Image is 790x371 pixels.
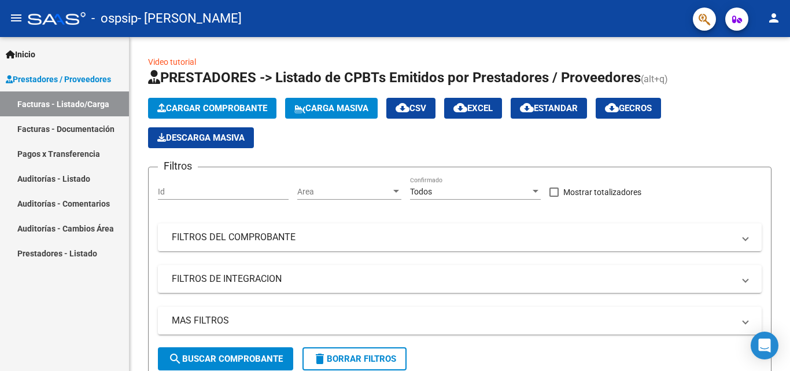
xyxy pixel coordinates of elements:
[563,185,641,199] span: Mostrar totalizadores
[641,74,668,85] span: (alt+q)
[172,231,734,244] mat-panel-title: FILTROS DEL COMPROBANTE
[453,103,493,113] span: EXCEL
[91,6,138,31] span: - ospsip
[751,332,778,359] div: Open Intercom Messenger
[6,73,111,86] span: Prestadores / Proveedores
[158,307,762,335] mat-expansion-panel-header: MAS FILTROS
[158,347,293,370] button: Buscar Comprobante
[157,133,245,143] span: Descarga Masiva
[297,187,391,197] span: Area
[453,101,467,115] mat-icon: cloud_download
[294,103,368,113] span: Carga Masiva
[158,265,762,293] mat-expansion-panel-header: FILTROS DE INTEGRACION
[148,127,254,148] app-download-masive: Descarga masiva de comprobantes (adjuntos)
[148,127,254,148] button: Descarga Masiva
[168,354,283,364] span: Buscar Comprobante
[410,187,432,196] span: Todos
[148,69,641,86] span: PRESTADORES -> Listado de CPBTs Emitidos por Prestadores / Proveedores
[396,103,426,113] span: CSV
[596,98,661,119] button: Gecros
[396,101,409,115] mat-icon: cloud_download
[148,98,276,119] button: Cargar Comprobante
[313,352,327,366] mat-icon: delete
[172,273,734,285] mat-panel-title: FILTROS DE INTEGRACION
[313,354,396,364] span: Borrar Filtros
[386,98,435,119] button: CSV
[444,98,502,119] button: EXCEL
[148,57,196,67] a: Video tutorial
[138,6,242,31] span: - [PERSON_NAME]
[157,103,267,113] span: Cargar Comprobante
[285,98,378,119] button: Carga Masiva
[158,223,762,251] mat-expansion-panel-header: FILTROS DEL COMPROBANTE
[9,11,23,25] mat-icon: menu
[302,347,407,370] button: Borrar Filtros
[511,98,587,119] button: Estandar
[172,314,734,327] mat-panel-title: MAS FILTROS
[605,103,652,113] span: Gecros
[158,158,198,174] h3: Filtros
[520,103,578,113] span: Estandar
[605,101,619,115] mat-icon: cloud_download
[520,101,534,115] mat-icon: cloud_download
[767,11,781,25] mat-icon: person
[168,352,182,366] mat-icon: search
[6,48,35,61] span: Inicio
